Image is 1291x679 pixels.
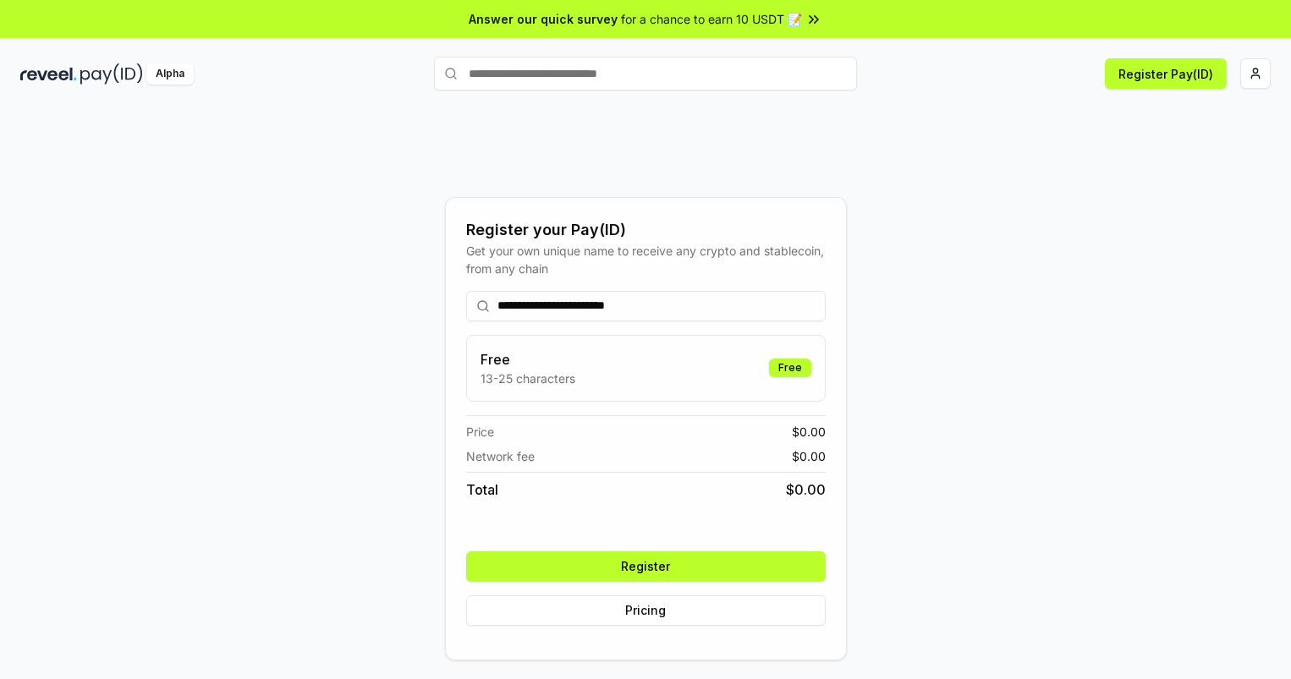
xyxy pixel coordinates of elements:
[466,447,535,465] span: Network fee
[481,349,575,370] h3: Free
[466,242,826,277] div: Get your own unique name to receive any crypto and stablecoin, from any chain
[20,63,77,85] img: reveel_dark
[469,10,618,28] span: Answer our quick survey
[481,370,575,387] p: 13-25 characters
[146,63,194,85] div: Alpha
[466,218,826,242] div: Register your Pay(ID)
[466,595,826,626] button: Pricing
[769,359,811,377] div: Free
[466,479,498,500] span: Total
[80,63,143,85] img: pay_id
[621,10,802,28] span: for a chance to earn 10 USDT 📝
[792,447,826,465] span: $ 0.00
[1105,58,1227,89] button: Register Pay(ID)
[466,551,826,582] button: Register
[466,423,494,441] span: Price
[786,479,826,500] span: $ 0.00
[792,423,826,441] span: $ 0.00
